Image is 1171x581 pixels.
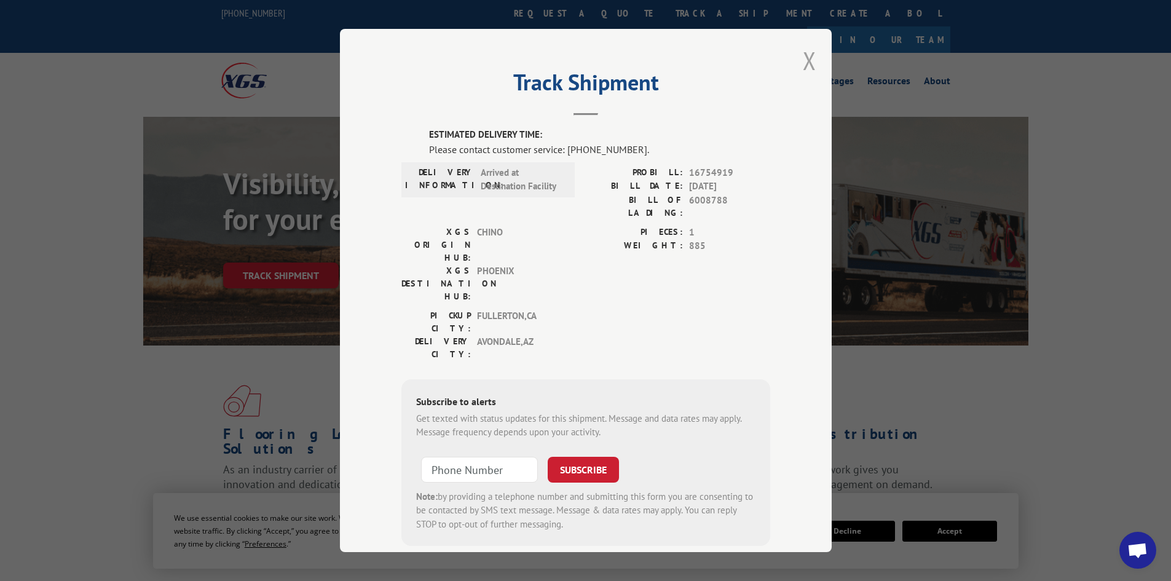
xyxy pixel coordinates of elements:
[689,166,770,180] span: 16754919
[401,335,471,361] label: DELIVERY CITY:
[586,194,683,219] label: BILL OF LADING:
[477,335,560,361] span: AVONDALE , AZ
[416,412,755,440] div: Get texted with status updates for this shipment. Message and data rates may apply. Message frequ...
[477,264,560,303] span: PHOENIX
[586,239,683,253] label: WEIGHT:
[586,226,683,240] label: PIECES:
[401,264,471,303] label: XGS DESTINATION HUB:
[416,394,755,412] div: Subscribe to alerts
[401,226,471,264] label: XGS ORIGIN HUB:
[477,226,560,264] span: CHINO
[405,166,475,194] label: DELIVERY INFORMATION:
[689,180,770,194] span: [DATE]
[586,180,683,194] label: BILL DATE:
[689,239,770,253] span: 885
[1119,532,1156,569] a: Open chat
[689,194,770,219] span: 6008788
[548,457,619,483] button: SUBSCRIBE
[429,128,770,142] label: ESTIMATED DELIVERY TIME:
[421,457,538,483] input: Phone Number
[586,166,683,180] label: PROBILL:
[689,226,770,240] span: 1
[803,44,816,77] button: Close modal
[416,491,438,502] strong: Note:
[401,309,471,335] label: PICKUP CITY:
[477,309,560,335] span: FULLERTON , CA
[481,166,564,194] span: Arrived at Destination Facility
[429,142,770,157] div: Please contact customer service: [PHONE_NUMBER].
[416,490,755,532] div: by providing a telephone number and submitting this form you are consenting to be contacted by SM...
[401,74,770,97] h2: Track Shipment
